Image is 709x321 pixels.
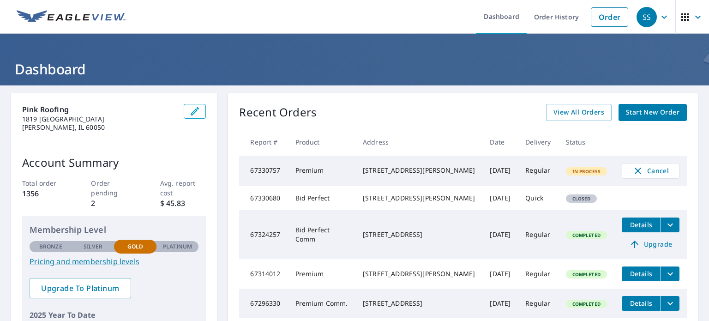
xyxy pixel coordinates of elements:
[518,128,558,156] th: Delivery
[661,218,679,232] button: filesDropdownBtn-67324257
[619,104,687,121] a: Start New Order
[482,289,518,318] td: [DATE]
[622,163,679,179] button: Cancel
[363,299,475,308] div: [STREET_ADDRESS]
[288,186,355,210] td: Bid Perfect
[637,7,657,27] div: SS
[559,128,615,156] th: Status
[627,269,655,278] span: Details
[518,156,558,186] td: Regular
[622,296,661,311] button: detailsBtn-67296330
[591,7,628,27] a: Order
[288,259,355,289] td: Premium
[661,296,679,311] button: filesDropdownBtn-67296330
[39,242,62,251] p: Bronze
[567,271,606,278] span: Completed
[239,128,288,156] th: Report #
[518,186,558,210] td: Quick
[567,301,606,307] span: Completed
[37,283,124,293] span: Upgrade To Platinum
[22,115,176,123] p: 1819 [GEOGRAPHIC_DATA]
[567,168,607,175] span: In Process
[482,156,518,186] td: [DATE]
[363,166,475,175] div: [STREET_ADDRESS][PERSON_NAME]
[91,178,137,198] p: Order pending
[239,104,317,121] p: Recent Orders
[288,289,355,318] td: Premium Comm.
[518,259,558,289] td: Regular
[567,232,606,238] span: Completed
[160,178,206,198] p: Avg. report cost
[239,259,288,289] td: 67314012
[30,278,131,298] a: Upgrade To Platinum
[622,237,679,252] a: Upgrade
[160,198,206,209] p: $ 45.83
[627,239,674,250] span: Upgrade
[84,242,103,251] p: Silver
[363,269,475,279] div: [STREET_ADDRESS][PERSON_NAME]
[239,210,288,259] td: 67324257
[553,107,604,118] span: View All Orders
[482,210,518,259] td: [DATE]
[22,188,68,199] p: 1356
[482,128,518,156] th: Date
[482,186,518,210] td: [DATE]
[363,230,475,239] div: [STREET_ADDRESS]
[30,256,198,267] a: Pricing and membership levels
[30,224,198,236] p: Membership Level
[518,289,558,318] td: Regular
[482,259,518,289] td: [DATE]
[30,309,198,321] p: 2025 Year To Date
[546,104,612,121] a: View All Orders
[622,266,661,281] button: detailsBtn-67314012
[127,242,143,251] p: Gold
[631,165,670,176] span: Cancel
[288,210,355,259] td: Bid Perfect Comm
[622,218,661,232] button: detailsBtn-67324257
[239,289,288,318] td: 67296330
[11,60,698,79] h1: Dashboard
[355,128,482,156] th: Address
[17,10,126,24] img: EV Logo
[567,195,596,202] span: Closed
[163,242,192,251] p: Platinum
[288,156,355,186] td: Premium
[288,128,355,156] th: Product
[661,266,679,281] button: filesDropdownBtn-67314012
[627,220,655,229] span: Details
[239,156,288,186] td: 67330757
[22,154,206,171] p: Account Summary
[627,299,655,308] span: Details
[22,104,176,115] p: Pink Roofing
[22,178,68,188] p: Total order
[626,107,679,118] span: Start New Order
[239,186,288,210] td: 67330680
[22,123,176,132] p: [PERSON_NAME], IL 60050
[363,194,475,203] div: [STREET_ADDRESS][PERSON_NAME]
[91,198,137,209] p: 2
[518,210,558,259] td: Regular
